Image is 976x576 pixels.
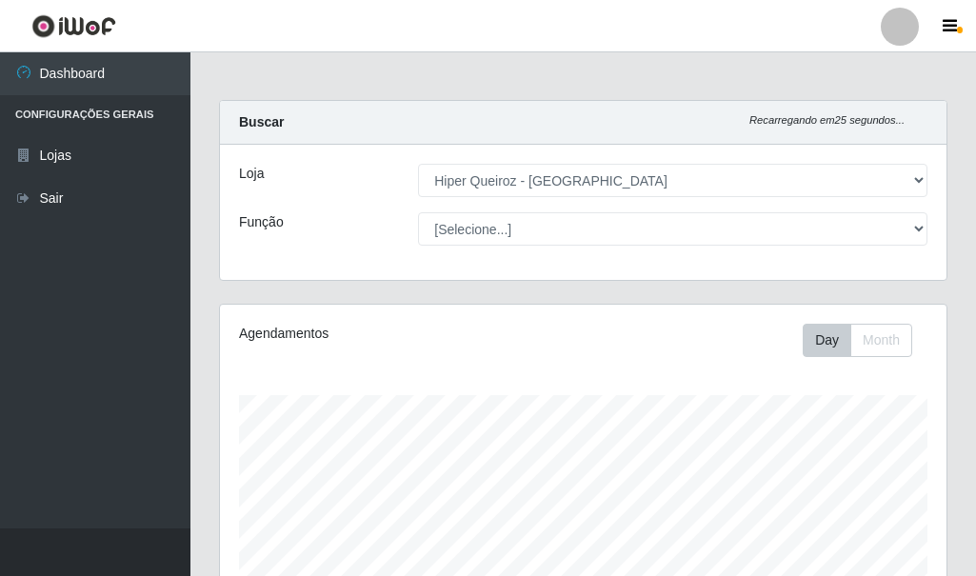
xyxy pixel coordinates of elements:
i: Recarregando em 25 segundos... [749,114,905,126]
img: CoreUI Logo [31,14,116,38]
div: First group [803,324,912,357]
div: Toolbar with button groups [803,324,927,357]
label: Função [239,212,284,232]
strong: Buscar [239,114,284,129]
button: Day [803,324,851,357]
label: Loja [239,164,264,184]
div: Agendamentos [239,324,509,344]
button: Month [850,324,912,357]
